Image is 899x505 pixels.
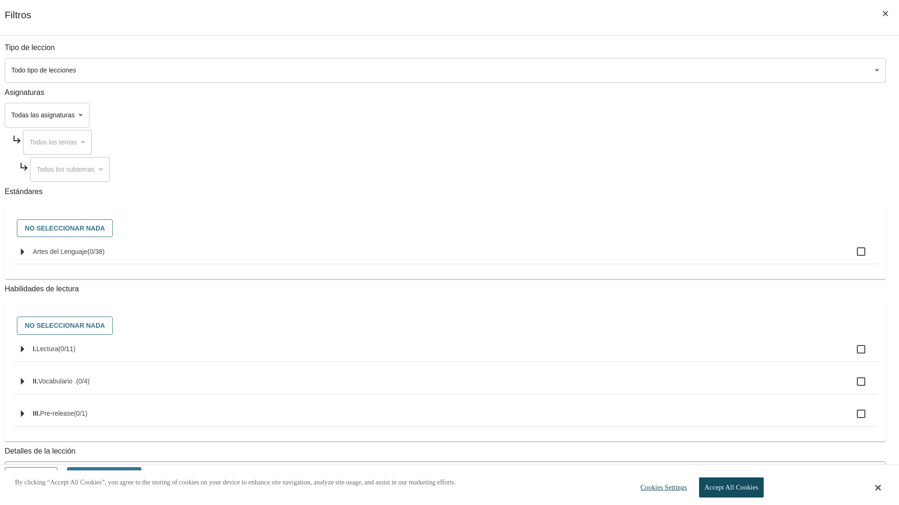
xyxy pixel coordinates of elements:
[699,477,763,498] button: Accept All Cookies
[5,467,58,485] button: Cancelar
[15,478,456,487] p: By clicking “Accept All Cookies”, you agree to the storing of cookies on your device to enhance s...
[5,43,886,53] p: Tipo de leccion
[33,377,38,385] span: II.
[14,239,878,272] ul: Seleccione estándares
[5,9,31,35] h1: Filtros
[58,345,75,353] span: 0 estándares seleccionados/11 estándares en grupo
[5,187,886,197] p: Estándares
[876,4,895,23] button: Cerrar los filtros del Menú lateral
[37,345,59,353] span: Lectura
[5,462,885,482] div: La Actividad cubre los factores a considerar para el ajuste automático del lexile
[33,345,37,353] span: I.
[76,377,90,385] span: 0 estándares seleccionados/4 estándares en grupo
[5,284,886,295] p: Habilidades de lectura
[40,410,74,417] span: Pre-release
[12,314,878,337] div: Seleccione habilidades
[14,337,878,434] ul: Seleccione habilidades
[67,467,141,485] button: Aplicar Filtros
[17,317,113,335] button: No seleccionar nada
[74,410,88,417] span: 0 estándares seleccionados/1 estándares en grupo
[875,483,881,492] button: Close
[30,157,110,182] div: Seleccione una Asignatura
[5,58,886,83] div: Seleccione un tipo de lección
[5,103,89,128] div: Seleccione una Asignatura
[88,248,105,255] span: 0 estándares seleccionados/38 estándares en grupo
[12,217,878,240] div: Seleccione estándares
[5,446,886,457] p: Detalles de la lección
[17,219,113,238] button: No seleccionar nada
[38,377,76,385] span: Vocabulario .
[632,478,691,497] button: Cookies Settings
[33,410,40,417] span: III.
[33,248,88,255] span: Artes del Lenguaje
[23,130,92,155] div: Seleccione una Asignatura
[5,87,886,98] p: Asignaturas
